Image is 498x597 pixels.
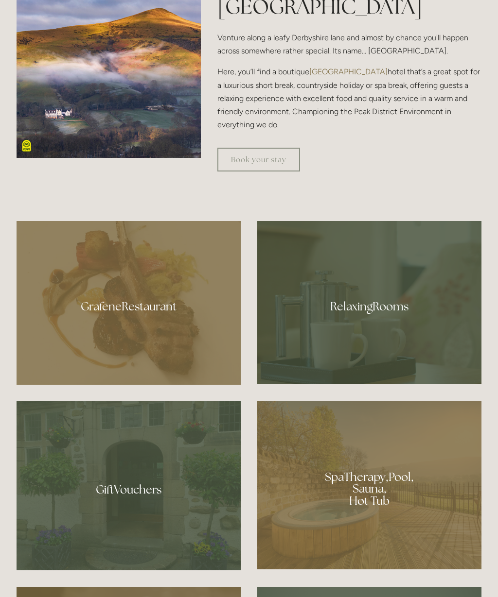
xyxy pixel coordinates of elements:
a: [GEOGRAPHIC_DATA] [309,67,388,76]
a: Cutlet and shoulder of Cabrito goat, smoked aubergine, beetroot terrine, savoy cabbage, melting b... [17,221,241,385]
p: Venture along a leafy Derbyshire lane and almost by chance you'll happen across somewhere rather ... [217,31,481,57]
a: photo of a tea tray and its cups, Losehill House [257,221,481,384]
p: Here, you’ll find a boutique hotel that’s a great spot for a luxurious short break, countryside h... [217,65,481,131]
a: Book your stay [217,148,300,171]
a: External view of Losehill Hotel [17,401,241,570]
a: Hot tub view, Losehill Hotel [257,401,481,569]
